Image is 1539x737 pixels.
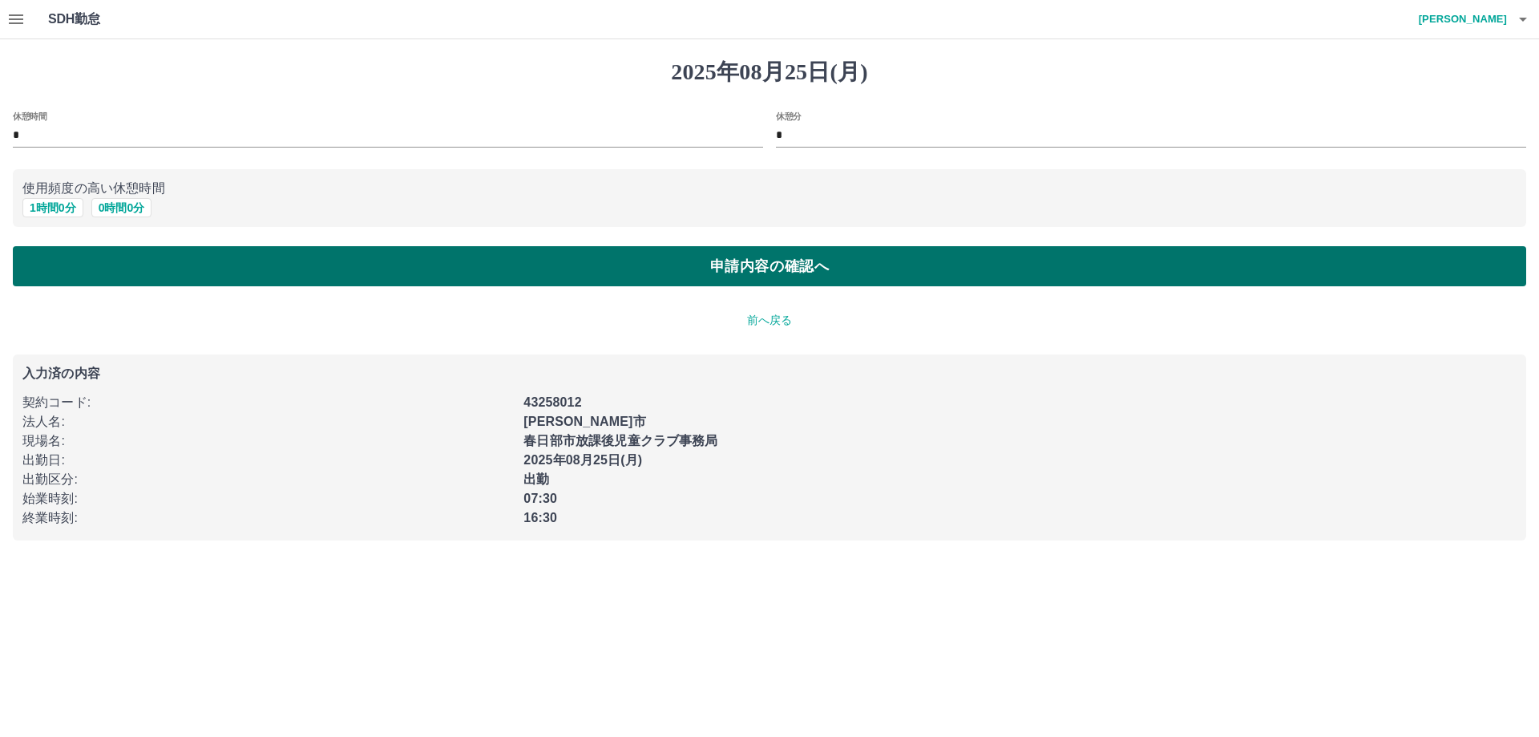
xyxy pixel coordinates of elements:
[776,110,802,122] label: 休憩分
[22,179,1517,198] p: 使用頻度の高い休憩時間
[22,451,514,470] p: 出勤日 :
[22,412,514,431] p: 法人名 :
[523,415,645,428] b: [PERSON_NAME]市
[523,395,581,409] b: 43258012
[13,59,1526,86] h1: 2025年08月25日(月)
[22,470,514,489] p: 出勤区分 :
[13,312,1526,329] p: 前へ戻る
[22,431,514,451] p: 現場名 :
[22,508,514,528] p: 終業時刻 :
[22,489,514,508] p: 始業時刻 :
[13,246,1526,286] button: 申請内容の確認へ
[22,393,514,412] p: 契約コード :
[22,367,1517,380] p: 入力済の内容
[523,511,557,524] b: 16:30
[91,198,152,217] button: 0時間0分
[523,472,549,486] b: 出勤
[523,453,642,467] b: 2025年08月25日(月)
[13,110,46,122] label: 休憩時間
[523,492,557,505] b: 07:30
[22,198,83,217] button: 1時間0分
[523,434,717,447] b: 春日部市放課後児童クラブ事務局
